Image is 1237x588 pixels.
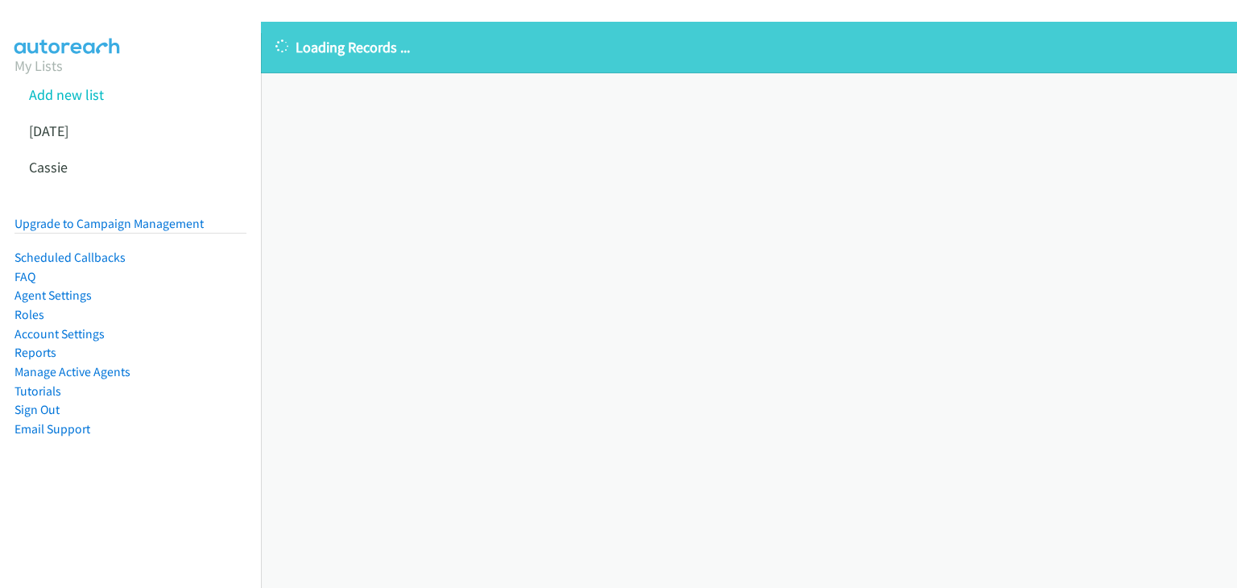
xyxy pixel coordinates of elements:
a: Cassie [29,158,68,176]
a: Roles [14,307,44,322]
a: Manage Active Agents [14,364,130,379]
a: Email Support [14,421,90,437]
a: Tutorials [14,383,61,399]
a: Agent Settings [14,288,92,303]
a: Account Settings [14,326,105,342]
a: Sign Out [14,402,60,417]
a: My Lists [14,56,63,75]
a: Reports [14,345,56,360]
a: Add new list [29,85,104,104]
a: FAQ [14,269,35,284]
a: [DATE] [29,122,68,140]
a: Scheduled Callbacks [14,250,126,265]
a: Upgrade to Campaign Management [14,216,204,231]
p: Loading Records ... [275,36,1223,58]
